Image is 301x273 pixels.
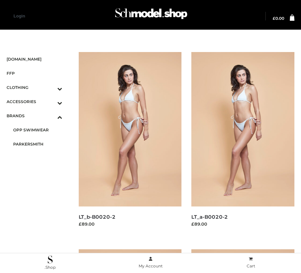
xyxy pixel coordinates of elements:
span: My Account [139,263,163,268]
a: Login [14,14,25,18]
span: .Shop [44,265,56,270]
span: OPP SWIMWEAR [13,126,62,134]
span: BRANDS [7,112,62,120]
div: £89.00 [79,221,182,227]
bdi: 0.00 [273,16,284,21]
img: .Shop [48,256,53,263]
a: [DOMAIN_NAME] [7,52,62,66]
span: [DOMAIN_NAME] [7,55,62,63]
a: PARKERSMITH [13,137,62,151]
span: ACCESSORIES [7,98,62,105]
span: PARKERSMITH [13,140,62,148]
a: CLOTHINGToggle Submenu [7,80,62,95]
a: LT_a-B0020-2 [191,214,228,220]
a: BRANDSToggle Submenu [7,109,62,123]
a: FFP [7,66,62,80]
img: Schmodel Admin 964 [113,4,189,27]
a: ACCESSORIESToggle Submenu [7,95,62,109]
span: Cart [247,263,255,268]
span: £ [273,16,275,21]
a: Cart [201,255,301,270]
span: CLOTHING [7,84,62,91]
a: LT_b-B0020-2 [79,214,116,220]
span: FFP [7,69,62,77]
a: Schmodel Admin 964 [112,6,189,27]
a: £0.00 [273,16,284,20]
a: OPP SWIMWEAR [13,123,62,137]
button: Toggle Submenu [39,109,62,123]
div: £89.00 [191,221,294,227]
a: My Account [100,255,201,270]
button: Toggle Submenu [39,95,62,109]
button: Toggle Submenu [39,80,62,95]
